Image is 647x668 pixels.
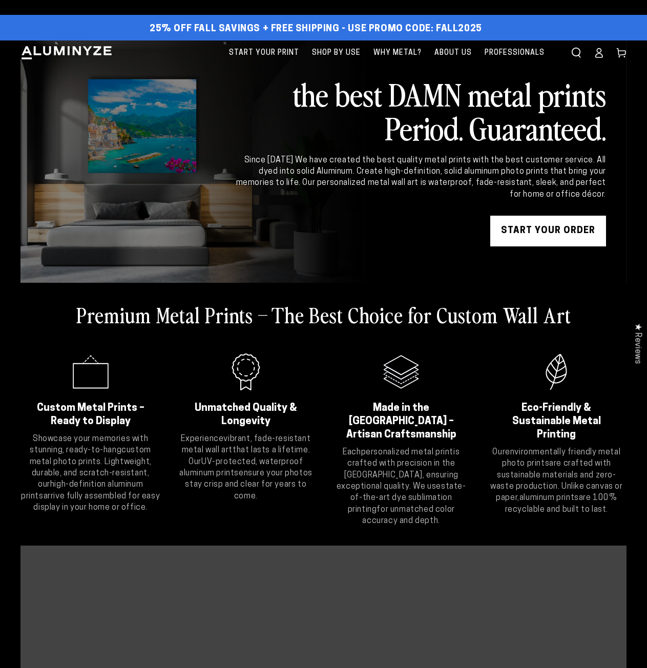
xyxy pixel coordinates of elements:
[234,155,606,201] div: Since [DATE] We have created the best quality metal prints with the best customer service. All dy...
[150,24,482,35] span: 25% off FALL Savings + Free Shipping - Use Promo Code: FALL2025
[373,47,422,59] span: Why Metal?
[224,40,304,66] a: Start Your Print
[21,481,143,500] strong: high-definition aluminum prints
[189,402,303,428] h2: Unmatched Quality & Longevity
[182,435,311,454] strong: vibrant, fade-resistant metal wall art
[490,216,606,246] a: START YOUR Order
[487,447,627,515] p: Our are crafted with sustainable materials and zero-waste production. Unlike canvas or paper, are...
[331,447,471,527] p: Each is crafted with precision in the [GEOGRAPHIC_DATA], ensuring exceptional quality. We use for...
[361,448,453,456] strong: personalized metal print
[234,77,606,144] h2: the best DAMN metal prints Period. Guaranteed.
[344,402,458,442] h2: Made in the [GEOGRAPHIC_DATA] – Artisan Craftsmanship
[348,483,466,514] strong: state-of-the-art dye sublimation printing
[229,47,299,59] span: Start Your Print
[628,315,647,372] div: Click to open Judge.me floating reviews tab
[434,47,472,59] span: About Us
[519,494,579,502] strong: aluminum prints
[485,47,545,59] span: Professionals
[176,433,316,502] p: Experience that lasts a lifetime. Our ensure your photos stay crisp and clear for years to come.
[20,45,113,60] img: Aluminyze
[30,446,151,466] strong: custom metal photo prints
[565,41,588,64] summary: Search our site
[307,40,366,66] a: Shop By Use
[368,40,427,66] a: Why Metal?
[429,40,477,66] a: About Us
[179,458,303,477] strong: UV-protected, waterproof aluminum prints
[76,301,571,328] h2: Premium Metal Prints – The Best Choice for Custom Wall Art
[502,448,620,468] strong: environmentally friendly metal photo prints
[33,402,148,428] h2: Custom Metal Prints – Ready to Display
[479,40,550,66] a: Professionals
[20,433,160,514] p: Showcase your memories with stunning, ready-to-hang . Lightweight, durable, and scratch-resistant...
[499,402,614,442] h2: Eco-Friendly & Sustainable Metal Printing
[312,47,361,59] span: Shop By Use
